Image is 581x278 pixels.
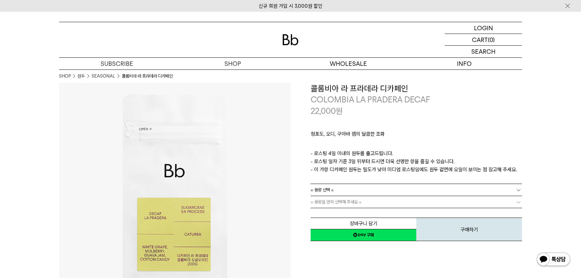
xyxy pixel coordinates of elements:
p: SEARCH [471,46,495,57]
h3: 콜롬비아 라 프라데라 디카페인 [311,83,522,94]
span: = 용량을 먼저 선택해 주세요 = [311,196,362,208]
span: 원 [336,106,343,116]
p: LOGIN [474,22,493,34]
button: 장바구니 담기 [311,218,416,229]
p: 청포도, 오디, 구아바 잼의 달콤한 조화 [311,130,522,141]
a: CART (0) [445,34,522,46]
p: ㅤ [311,141,522,149]
a: 신규 회원 가입 시 3,000원 할인 [259,3,322,9]
p: WHOLESALE [290,58,406,69]
li: 콜롬비아 라 프라데라 디카페인 [122,73,173,80]
a: LOGIN [445,22,522,34]
p: COLOMBIA LA PRADERA DECAF [311,94,522,105]
button: 구매하기 [416,218,522,241]
a: SUBSCRIBE [59,58,175,69]
a: SHOP [59,73,71,80]
p: 22,000 [311,105,343,117]
a: 원두 [77,73,85,80]
a: 새창 [311,229,416,241]
a: SEASONAL [92,73,115,80]
img: 카카오톡 채널 1:1 채팅 버튼 [536,252,571,268]
img: 로고 [282,34,299,45]
span: = 용량 선택 = [311,184,334,196]
p: INFO [406,58,522,69]
p: CART [472,34,488,45]
p: - 로스팅 4일 이내의 원두를 출고드립니다. - 로스팅 일자 기준 3일 뒤부터 드시면 더욱 선명한 향을 즐길 수 있습니다. - 이 가향 디카페인 원두는 밀도가 낮아 미디엄 로... [311,149,522,174]
p: (0) [488,34,495,45]
a: SHOP [175,58,290,69]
